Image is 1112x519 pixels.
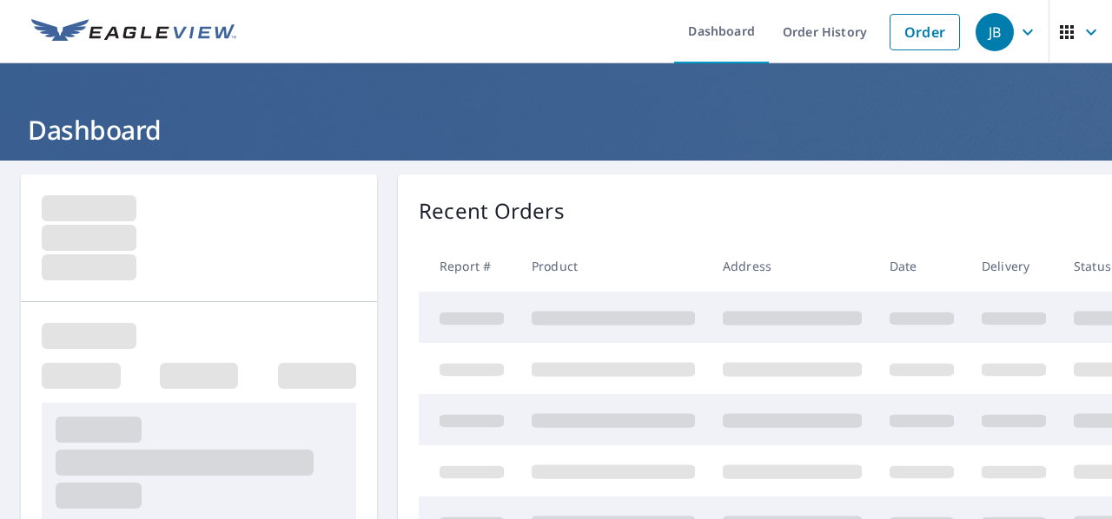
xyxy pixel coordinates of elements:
th: Product [518,240,709,292]
th: Delivery [968,240,1060,292]
th: Address [709,240,876,292]
img: EV Logo [31,19,236,45]
a: Order [890,14,960,50]
div: JB [976,13,1014,51]
th: Report # [419,240,518,292]
h1: Dashboard [21,112,1091,148]
p: Recent Orders [419,195,565,227]
th: Date [876,240,968,292]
